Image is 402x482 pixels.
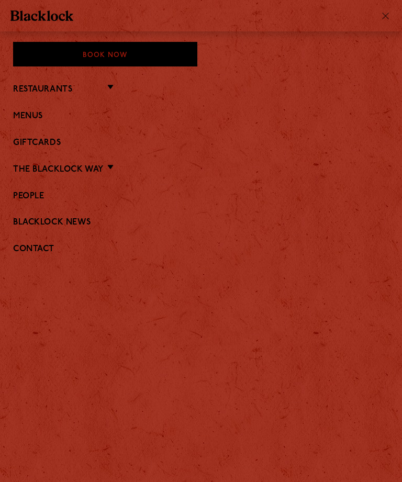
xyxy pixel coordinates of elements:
[13,111,389,121] a: Menus
[13,192,389,201] a: People
[13,42,197,66] div: Book Now
[13,244,389,254] a: Contact
[13,85,72,95] a: Restaurants
[10,10,73,21] img: BL_Textured_Logo-footer-cropped.svg
[13,138,389,148] a: Giftcards
[13,165,104,175] a: The Blacklock Way
[13,218,389,228] a: Blacklock News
